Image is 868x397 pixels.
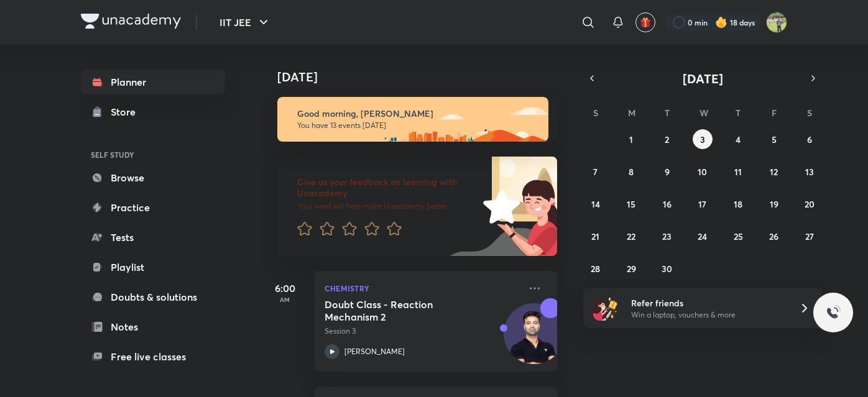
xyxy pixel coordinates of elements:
[683,70,723,87] span: [DATE]
[325,281,520,296] p: Chemistry
[715,16,727,29] img: streak
[770,198,778,210] abbr: September 19, 2025
[805,230,814,242] abbr: September 27, 2025
[728,129,748,149] button: September 4, 2025
[662,230,672,242] abbr: September 23, 2025
[593,296,618,321] img: referral
[764,162,784,181] button: September 12, 2025
[81,314,225,339] a: Notes
[693,162,713,181] button: September 10, 2025
[800,194,820,214] button: September 20, 2025
[800,129,820,149] button: September 6, 2025
[621,194,641,214] button: September 15, 2025
[769,230,778,242] abbr: September 26, 2025
[441,157,557,256] img: feedback_image
[586,258,606,278] button: September 28, 2025
[764,129,784,149] button: September 5, 2025
[586,226,606,246] button: September 21, 2025
[629,134,633,145] abbr: September 1, 2025
[260,281,310,296] h5: 6:00
[81,99,225,124] a: Store
[81,225,225,250] a: Tests
[657,129,677,149] button: September 2, 2025
[81,195,225,220] a: Practice
[734,230,743,242] abbr: September 25, 2025
[81,70,225,94] a: Planner
[591,230,599,242] abbr: September 21, 2025
[212,10,279,35] button: IIT JEE
[728,226,748,246] button: September 25, 2025
[772,134,777,145] abbr: September 5, 2025
[297,201,479,211] p: Your word will help make Unacademy better
[662,263,672,275] abbr: September 30, 2025
[297,121,537,130] p: You have 13 events [DATE]
[764,194,784,214] button: September 19, 2025
[657,162,677,181] button: September 9, 2025
[800,162,820,181] button: September 13, 2025
[728,194,748,214] button: September 18, 2025
[665,107,670,119] abbr: Tuesday
[586,194,606,214] button: September 14, 2025
[657,194,677,214] button: September 16, 2025
[81,14,181,29] img: Company Logo
[640,17,651,28] img: avatar
[586,162,606,181] button: September 7, 2025
[663,198,672,210] abbr: September 16, 2025
[81,285,225,309] a: Doubts & solutions
[621,129,641,149] button: September 1, 2025
[826,305,841,320] img: ttu
[631,296,784,309] h6: Refer friends
[344,346,405,357] p: [PERSON_NAME]
[628,107,635,119] abbr: Monday
[504,310,564,370] img: Avatar
[325,298,479,323] h5: Doubt Class - Reaction Mechanism 2
[635,12,655,32] button: avatar
[591,198,600,210] abbr: September 14, 2025
[627,198,635,210] abbr: September 15, 2025
[325,326,520,337] p: Session 3
[665,134,669,145] abbr: September 2, 2025
[81,14,181,32] a: Company Logo
[693,226,713,246] button: September 24, 2025
[764,226,784,246] button: September 26, 2025
[807,107,812,119] abbr: Saturday
[693,194,713,214] button: September 17, 2025
[629,166,634,178] abbr: September 8, 2025
[698,230,707,242] abbr: September 24, 2025
[631,309,784,321] p: Win a laptop, vouchers & more
[111,104,143,119] div: Store
[277,70,570,84] h4: [DATE]
[627,263,636,275] abbr: September 29, 2025
[698,198,706,210] abbr: September 17, 2025
[621,226,641,246] button: September 22, 2025
[81,144,225,165] h6: SELF STUDY
[593,107,598,119] abbr: Sunday
[81,255,225,280] a: Playlist
[805,166,814,178] abbr: September 13, 2025
[621,162,641,181] button: September 8, 2025
[699,107,708,119] abbr: Wednesday
[772,107,777,119] abbr: Friday
[593,166,598,178] abbr: September 7, 2025
[297,176,479,199] h6: Give us your feedback on learning with Unacademy
[657,226,677,246] button: September 23, 2025
[736,107,741,119] abbr: Thursday
[621,258,641,278] button: September 29, 2025
[277,97,548,142] img: morning
[297,108,537,119] h6: Good morning, [PERSON_NAME]
[665,166,670,178] abbr: September 9, 2025
[736,134,741,145] abbr: September 4, 2025
[805,198,815,210] abbr: September 20, 2025
[728,162,748,181] button: September 11, 2025
[627,230,635,242] abbr: September 22, 2025
[700,134,705,145] abbr: September 3, 2025
[734,166,742,178] abbr: September 11, 2025
[698,166,707,178] abbr: September 10, 2025
[770,166,778,178] abbr: September 12, 2025
[81,165,225,190] a: Browse
[766,12,787,33] img: KRISH JINDAL
[800,226,820,246] button: September 27, 2025
[81,344,225,369] a: Free live classes
[657,258,677,278] button: September 30, 2025
[734,198,742,210] abbr: September 18, 2025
